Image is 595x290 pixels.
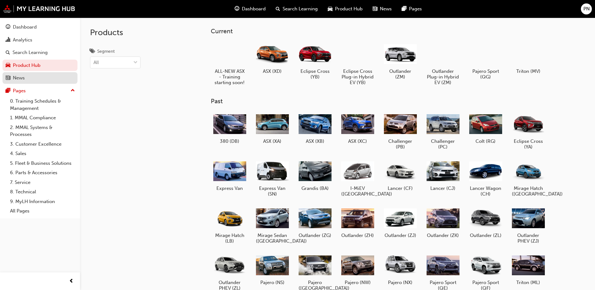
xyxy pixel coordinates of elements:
[253,110,291,147] a: ASX (XA)
[341,138,374,144] h5: ASX (XC)
[368,3,397,15] a: news-iconNews
[253,251,291,288] a: Pajero (NS)
[384,233,417,238] h5: Outlander (ZJ)
[213,68,246,85] h5: ALL-NEW ASX - Training starting soon!
[427,233,460,238] h5: Outlander (ZK)
[397,3,427,15] a: pages-iconPages
[381,157,419,194] a: Lancer (CF)
[467,40,504,82] a: Pajero Sport (QG)
[3,34,77,46] a: Analytics
[271,3,323,15] a: search-iconSearch Learning
[256,185,289,197] h5: Express Van (SN)
[409,5,422,13] span: Pages
[384,185,417,191] h5: Lancer (CF)
[235,5,239,13] span: guage-icon
[299,233,332,238] h5: Outlander (ZG)
[6,75,10,81] span: news-icon
[283,5,318,13] span: Search Learning
[3,5,75,13] a: mmal
[296,40,334,82] a: Eclipse Cross (YB)
[299,138,332,144] h5: ASX (XB)
[384,138,417,150] h5: Challenger (PB)
[427,68,460,85] h5: Outlander Plug-in Hybrid EV (ZM)
[8,206,77,216] a: All Pages
[8,168,77,178] a: 6. Parts & Accessories
[381,251,419,288] a: Pajero (NX)
[213,138,246,144] h5: 380 (DB)
[402,5,406,13] span: pages-icon
[8,123,77,139] a: 2. MMAL Systems & Processes
[242,5,266,13] span: Dashboard
[509,204,547,246] a: Outlander PHEV (ZJ)
[3,85,77,97] button: Pages
[211,110,248,147] a: 380 (DB)
[253,204,291,246] a: Mirage Sedan ([GEOGRAPHIC_DATA])
[3,60,77,71] a: Product Hub
[97,48,115,55] div: Segment
[299,68,332,80] h5: Eclipse Cross (YB)
[509,251,547,288] a: Triton (ML)
[328,5,332,13] span: car-icon
[296,157,334,194] a: Grandis (BA)
[384,68,417,80] h5: Outlander (ZM)
[341,233,374,238] h5: Outlander (ZH)
[6,63,10,68] span: car-icon
[8,96,77,113] a: 0. Training Schedules & Management
[3,47,77,58] a: Search Learning
[13,87,26,94] div: Pages
[299,185,332,191] h5: Grandis (BA)
[581,3,592,14] button: PN
[381,40,419,82] a: Outlander (ZM)
[211,98,567,105] h3: Past
[424,40,462,88] a: Outlander Plug-in Hybrid EV (ZM)
[211,40,248,88] a: ALL-NEW ASX - Training starting soon!
[469,138,502,144] h5: Colt (RG)
[467,110,504,147] a: Colt (RG)
[256,68,289,74] h5: ASX (XD)
[6,24,10,30] span: guage-icon
[339,157,376,199] a: I-MiEV ([GEOGRAPHIC_DATA])
[276,5,280,13] span: search-icon
[8,158,77,168] a: 5. Fleet & Business Solutions
[213,233,246,244] h5: Mirage Hatch (LB)
[256,233,289,244] h5: Mirage Sedan ([GEOGRAPHIC_DATA])
[8,113,77,123] a: 1. MMAL Compliance
[339,204,376,241] a: Outlander (ZH)
[13,74,25,82] div: News
[8,178,77,187] a: 7. Service
[509,40,547,76] a: Triton (MV)
[6,88,10,94] span: pages-icon
[509,110,547,152] a: Eclipse Cross (YA)
[8,139,77,149] a: 3. Customer Excellence
[211,28,567,35] h3: Current
[8,197,77,207] a: 9. MyLH Information
[323,3,368,15] a: car-iconProduct Hub
[341,185,374,197] h5: I-MiEV ([GEOGRAPHIC_DATA])
[467,157,504,199] a: Lancer Wagon (CH)
[71,87,75,95] span: up-icon
[380,5,392,13] span: News
[3,21,77,33] a: Dashboard
[381,110,419,152] a: Challenger (PB)
[13,24,37,31] div: Dashboard
[467,204,504,241] a: Outlander (ZL)
[512,185,545,197] h5: Mirage Hatch ([GEOGRAPHIC_DATA])
[339,251,376,288] a: Pajero (NW)
[512,68,545,74] h5: Triton (MV)
[424,157,462,194] a: Lancer (CJ)
[341,280,374,285] h5: Pajero (NW)
[424,110,462,152] a: Challenger (PC)
[93,59,99,66] div: All
[296,110,334,147] a: ASX (XB)
[512,138,545,150] h5: Eclipse Cross (YA)
[469,68,502,80] h5: Pajero Sport (QG)
[384,280,417,285] h5: Pajero (NX)
[69,277,74,285] span: prev-icon
[213,185,246,191] h5: Express Van
[256,138,289,144] h5: ASX (XA)
[133,59,138,67] span: down-icon
[211,204,248,246] a: Mirage Hatch (LB)
[512,233,545,244] h5: Outlander PHEV (ZJ)
[6,37,10,43] span: chart-icon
